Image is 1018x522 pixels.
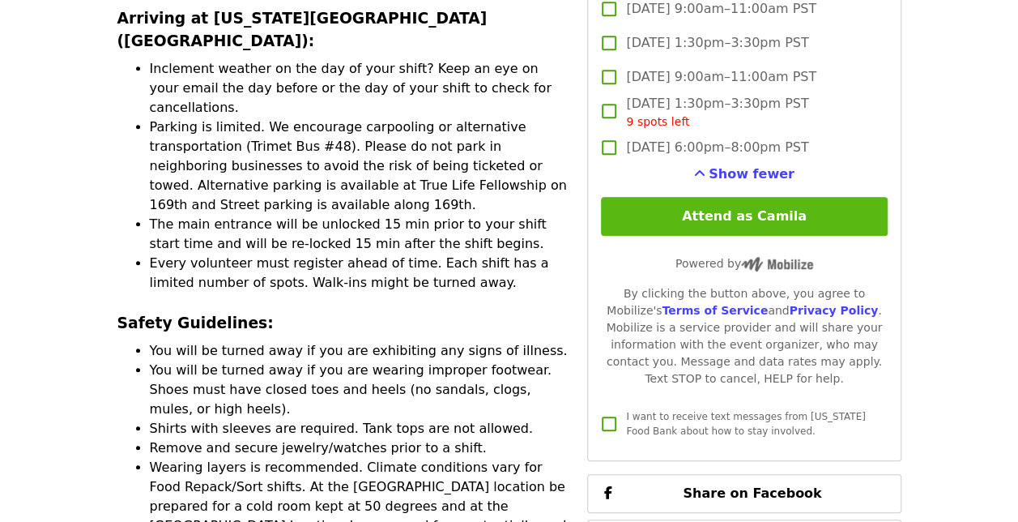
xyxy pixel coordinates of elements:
li: Inclement weather on the day of your shift? Keep an eye on your email the day before or the day o... [150,59,569,118]
strong: Arriving at [US_STATE][GEOGRAPHIC_DATA] ([GEOGRAPHIC_DATA]): [117,10,488,49]
li: Shirts with sleeves are required. Tank tops are not allowed. [150,419,569,439]
li: The main entrance will be unlocked 15 min prior to your shift start time and will be re-locked 15... [150,215,569,254]
div: By clicking the button above, you agree to Mobilize's and . Mobilize is a service provider and wi... [601,285,887,387]
li: You will be turned away if you are wearing improper footwear. Shoes must have closed toes and hee... [150,361,569,419]
li: Every volunteer must register ahead of time. Each shift has a limited number of spots. Walk-ins m... [150,254,569,293]
span: Powered by [675,257,813,270]
span: [DATE] 1:30pm–3:30pm PST [626,33,808,53]
a: Privacy Policy [789,304,878,317]
li: Remove and secure jewelry/watches prior to a shift. [150,439,569,458]
li: Parking is limited. We encourage carpooling or alternative transportation (Trimet Bus #48). Pleas... [150,118,569,215]
button: Attend as Camila [601,197,887,236]
a: Terms of Service [662,304,768,317]
span: I want to receive text messages from [US_STATE] Food Bank about how to stay involved. [626,411,865,437]
button: Share on Facebook [587,474,901,513]
span: [DATE] 1:30pm–3:30pm PST [626,94,808,130]
img: Powered by Mobilize [741,257,813,272]
button: See more timeslots [694,165,794,184]
span: Show fewer [709,166,794,182]
span: 9 spots left [626,115,689,128]
span: [DATE] 9:00am–11:00am PST [626,67,816,87]
li: You will be turned away if you are exhibiting any signs of illness. [150,341,569,361]
span: Share on Facebook [683,486,821,501]
span: [DATE] 6:00pm–8:00pm PST [626,138,808,157]
strong: Safety Guidelines: [117,314,274,332]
